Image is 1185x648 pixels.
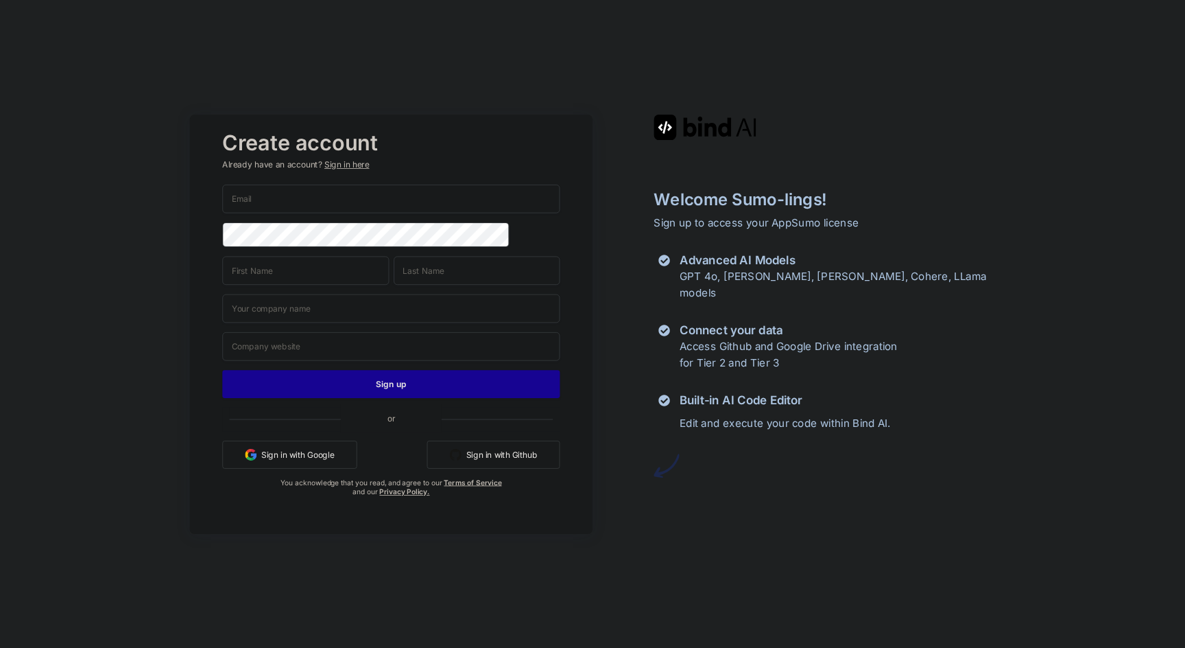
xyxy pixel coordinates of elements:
[222,185,560,213] input: Email
[245,448,256,460] img: google
[654,115,756,140] img: Bind AI logo
[427,440,560,468] button: Sign in with Github
[394,256,560,285] input: Last Name
[680,322,898,338] h3: Connect your data
[654,453,679,478] img: arrow
[444,478,501,487] a: Terms of Service
[680,252,987,268] h3: Advanced AI Models
[680,392,891,408] h3: Built-in AI Code Editor
[680,338,898,371] p: Access Github and Google Drive integration for Tier 2 and Tier 3
[324,159,369,170] div: Sign in here
[654,187,995,211] h2: Welcome Sumo-lings!
[680,415,891,432] p: Edit and execute your code within Bind AI.
[222,370,560,398] button: Sign up
[222,440,357,468] button: Sign in with Google
[222,294,560,323] input: Your company name
[680,268,987,301] p: GPT 4o, [PERSON_NAME], [PERSON_NAME], Cohere, LLama models
[222,159,560,170] p: Already have an account?
[654,215,995,231] p: Sign up to access your AppSumo license
[450,448,462,460] img: github
[222,133,560,152] h2: Create account
[379,487,429,496] a: Privacy Policy.
[278,478,503,524] div: You acknowledge that you read, and agree to our and our
[341,404,442,432] span: or
[222,332,560,360] input: Company website
[222,256,389,285] input: First Name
